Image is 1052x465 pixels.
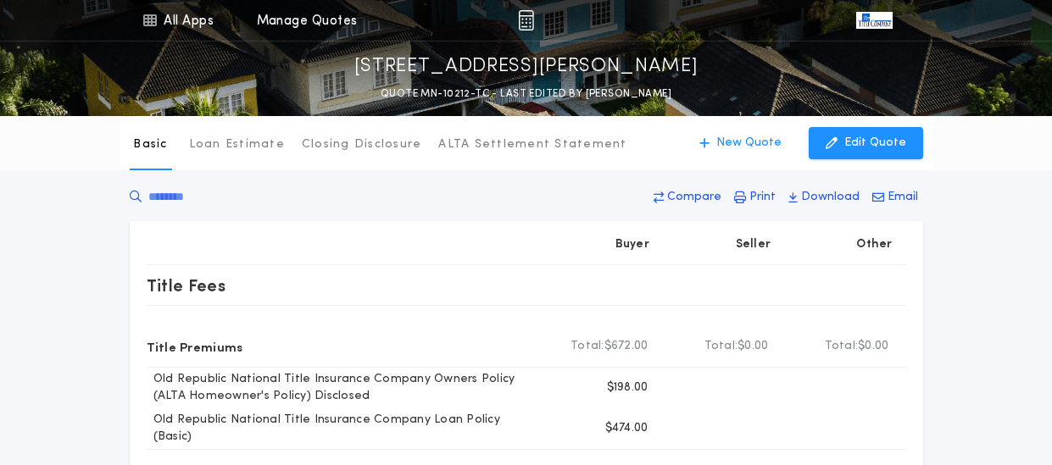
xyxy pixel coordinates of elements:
img: vs-icon [856,12,892,29]
button: Download [783,182,865,213]
p: Closing Disclosure [302,136,422,153]
span: $672.00 [604,338,648,355]
button: Print [729,182,781,213]
b: Total: [571,338,604,355]
button: Email [867,182,923,213]
p: Print [749,189,776,206]
button: Compare [648,182,726,213]
p: Buyer [615,236,649,253]
p: $198.00 [607,379,648,396]
p: Seller [736,236,771,253]
button: Edit Quote [809,127,923,159]
p: New Quote [716,135,782,152]
p: [STREET_ADDRESS][PERSON_NAME] [354,53,699,80]
p: Old Republic National Title Insurance Company Loan Policy (Basic) [147,412,542,446]
p: Compare [667,189,721,206]
p: Email [888,189,918,206]
p: Loan Estimate [189,136,285,153]
p: Title Premiums [147,333,243,360]
p: ALTA Settlement Statement [438,136,626,153]
p: Title Fees [147,272,226,299]
span: $0.00 [858,338,888,355]
b: Total: [825,338,859,355]
p: Other [856,236,892,253]
b: Total: [704,338,738,355]
p: Basic [133,136,167,153]
p: Download [801,189,860,206]
p: QUOTE MN-10212-TC - LAST EDITED BY [PERSON_NAME] [381,86,671,102]
img: img [518,10,534,30]
p: Edit Quote [844,135,906,152]
p: $474.00 [605,420,648,437]
button: New Quote [682,127,799,159]
span: $0.00 [738,338,768,355]
p: Old Republic National Title Insurance Company Owners Policy (ALTA Homeowner's Policy) Disclosed [147,371,542,405]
